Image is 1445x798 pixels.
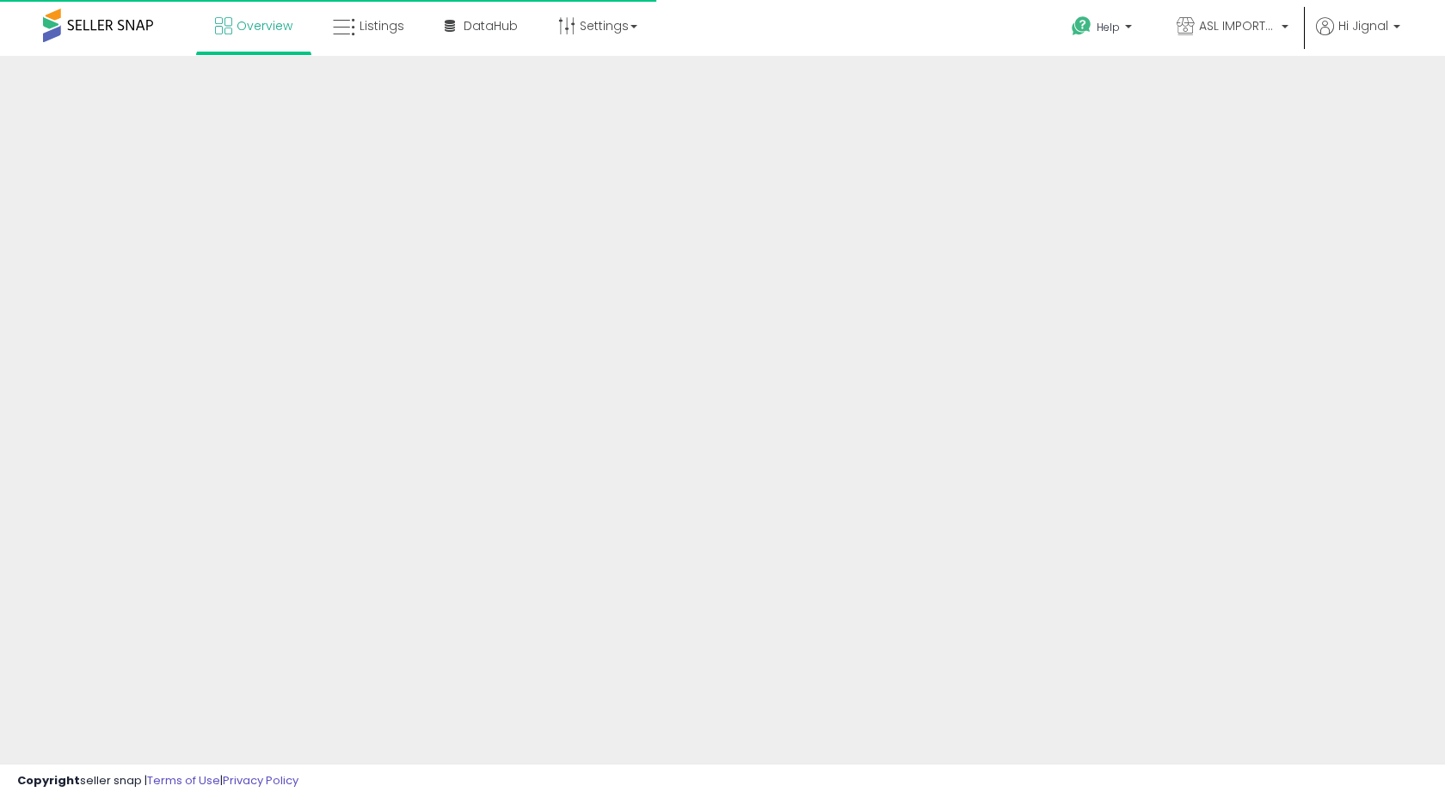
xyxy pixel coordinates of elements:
[464,17,518,34] span: DataHub
[360,17,404,34] span: Listings
[1071,15,1092,37] i: Get Help
[1058,3,1149,56] a: Help
[237,17,292,34] span: Overview
[1199,17,1276,34] span: ASL IMPORTED
[1097,20,1120,34] span: Help
[1338,17,1388,34] span: Hi Jignal
[1316,17,1400,56] a: Hi Jignal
